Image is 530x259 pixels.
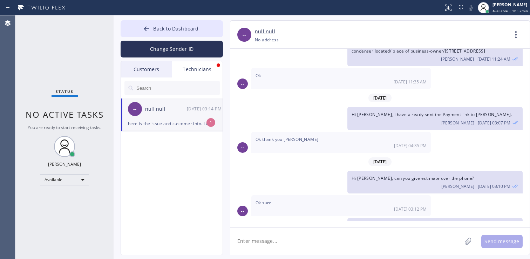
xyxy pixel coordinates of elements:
input: Search [136,81,220,95]
span: Available | 1h 57min [492,8,528,13]
span: Ok [256,73,261,79]
div: here is the issue and customer info. Thank you! Mini-Split/ Rooftop-Accessible/ He needs someone ... [128,120,216,128]
span: -- [241,143,244,151]
span: [DATE] 03:12 PM [394,206,427,212]
span: No active tasks [26,109,104,120]
div: [PERSON_NAME] [48,161,81,167]
span: [PERSON_NAME] [441,183,474,189]
a: null null [255,28,275,36]
span: -- [133,105,137,113]
span: [DATE] 03:07 PM [478,120,510,126]
span: [DATE] [368,94,392,102]
span: You are ready to start receiving tasks. [28,124,101,130]
span: [DATE] 04:35 PM [394,143,427,149]
div: 09/11/2025 9:14 AM [187,105,223,113]
button: Mute [466,3,476,13]
span: [DATE] 11:35 AM [394,79,427,85]
span: -- [241,80,244,88]
div: Technicians [172,61,223,77]
div: 09/11/2025 9:10 AM [347,171,523,193]
div: Customers [121,61,172,77]
span: Hi [PERSON_NAME], I have already sent the Payment link to [PERSON_NAME]. [352,111,512,117]
div: 09/10/2025 9:35 AM [251,132,431,153]
div: 09/11/2025 9:12 AM [251,195,431,216]
div: No address [255,36,279,44]
button: Back to Dashboard [121,20,223,37]
span: -- [241,207,244,215]
div: 09/05/2025 9:35 AM [251,68,431,89]
span: Status [56,89,74,94]
span: Hi [PERSON_NAME], can you give estimate over the phone? [352,175,474,181]
button: Send message [481,235,523,248]
span: -- [243,31,246,39]
span: [DATE] [368,157,392,166]
button: Change Sender ID [121,41,223,57]
div: Available [40,174,89,185]
span: Ok thank you [PERSON_NAME] [256,136,318,142]
span: Ok sure [256,200,272,206]
span: [DATE] 03:10 PM [478,183,510,189]
div: 1 [206,118,215,127]
div: 09/10/2025 9:07 AM [347,107,523,130]
span: [PERSON_NAME] [441,56,474,62]
span: [PERSON_NAME] [441,120,474,126]
span: Back to Dashboard [153,25,198,32]
span: [DATE] 11:24 AM [477,56,510,62]
div: [PERSON_NAME] [492,2,528,8]
div: null null [145,105,187,113]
